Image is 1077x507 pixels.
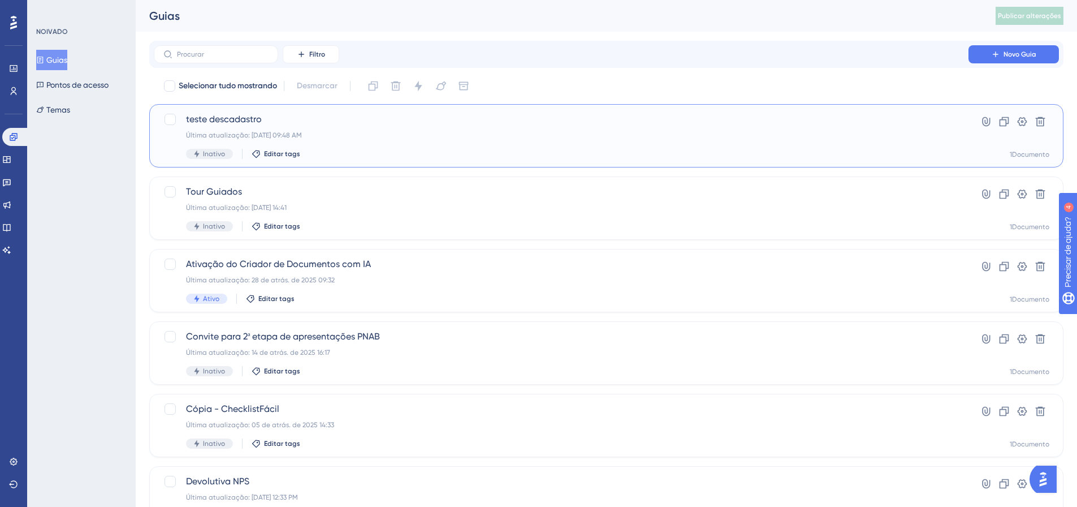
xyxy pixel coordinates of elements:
button: Temas [36,100,70,120]
font: Inativo [203,367,225,375]
button: Publicar alterações [996,7,1063,25]
button: Editar tags [252,222,300,231]
button: Filtro [283,45,339,63]
font: Última atualização: [DATE] 14:41 [186,204,287,212]
font: Inativo [203,222,225,230]
font: Publicar alterações [998,12,1061,20]
font: NOIVADO [36,28,68,36]
font: Última atualização: 05 de atrás. de 2025 14:33 [186,421,334,429]
font: Editar tags [264,367,300,375]
font: 1Documento [1010,368,1049,376]
font: 4 [105,7,109,13]
font: Temas [46,105,70,114]
input: Procurar [177,50,269,58]
font: Filtro [309,50,325,58]
button: Editar tags [246,294,295,303]
font: Pontos de acesso [46,80,109,89]
font: Ativação do Criador de Documentos com IA [186,259,371,269]
font: teste descadastro [186,114,262,124]
font: 1Documento [1010,440,1049,448]
font: Última atualização: [DATE] 09:48 AM [186,131,302,139]
button: Editar tags [252,439,300,448]
font: Última atualização: [DATE] 12:33 PM [186,493,298,501]
font: Guias [46,55,67,65]
font: Desmarcar [297,81,338,91]
font: Inativo [203,150,225,158]
font: Última atualização: 14 de atrás. de 2025 16:17 [186,349,330,356]
iframe: Iniciador do Assistente de IA do UserGuiding [1030,462,1063,496]
button: Editar tags [252,367,300,376]
font: Cópia - ChecklistFácil [186,403,279,414]
font: Inativo [203,440,225,448]
font: Última atualização: 28 de atrás. de 2025 09:32 [186,276,335,284]
button: Editar tags [252,149,300,158]
font: 1Documento [1010,295,1049,303]
font: Editar tags [258,295,295,303]
font: Tour Guiados [186,186,242,197]
button: Novo Guia [968,45,1059,63]
font: Ativo [203,295,219,303]
font: Convite para 2ª etapa de apresentações PNAB [186,331,380,342]
font: 1Documento [1010,223,1049,231]
button: Pontos de acesso [36,75,109,95]
font: Devolutiva NPS [186,476,249,487]
font: Editar tags [264,150,300,158]
font: Editar tags [264,222,300,230]
font: 1Documento [1010,151,1049,158]
font: Editar tags [264,440,300,448]
font: Selecionar tudo mostrando [179,81,277,91]
font: Novo Guia [1004,50,1036,58]
font: Precisar de ajuda? [27,5,97,14]
button: Guias [36,50,67,70]
font: Guias [149,9,180,23]
button: Desmarcar [291,76,343,96]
